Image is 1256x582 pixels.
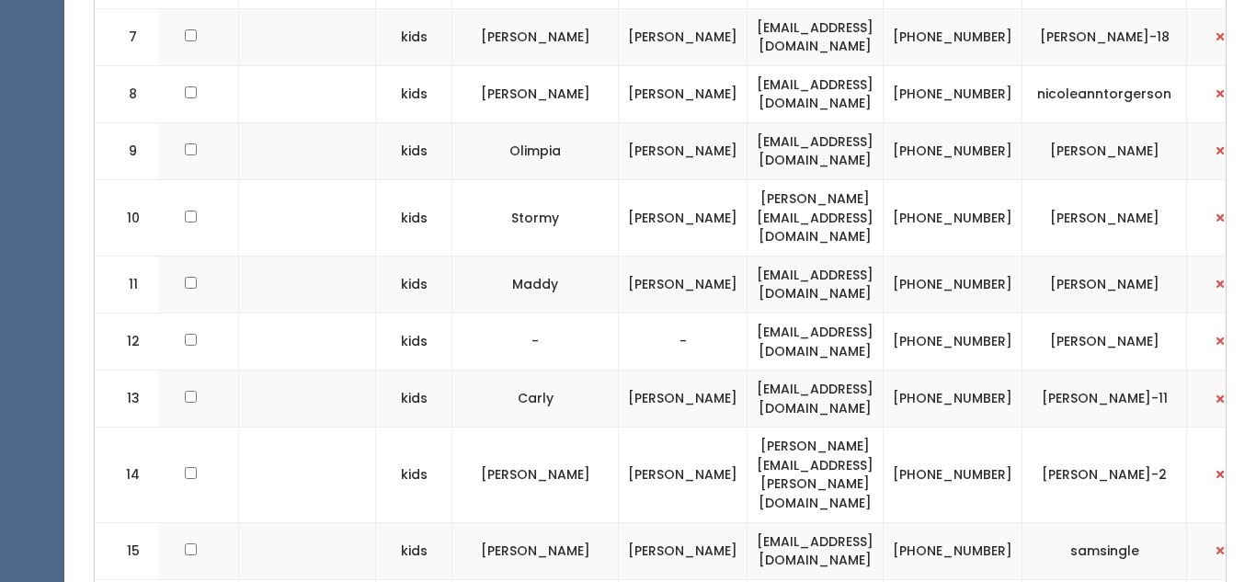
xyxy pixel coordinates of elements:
[376,180,452,257] td: kids
[748,256,884,313] td: [EMAIL_ADDRESS][DOMAIN_NAME]
[95,8,159,65] td: 7
[95,256,159,313] td: 11
[748,522,884,579] td: [EMAIL_ADDRESS][DOMAIN_NAME]
[884,122,1022,179] td: [PHONE_NUMBER]
[619,428,748,522] td: [PERSON_NAME]
[452,256,619,313] td: Maddy
[452,122,619,179] td: Olimpia
[95,522,159,579] td: 15
[619,8,748,65] td: [PERSON_NAME]
[884,65,1022,122] td: [PHONE_NUMBER]
[884,313,1022,370] td: [PHONE_NUMBER]
[376,122,452,179] td: kids
[452,8,619,65] td: [PERSON_NAME]
[748,122,884,179] td: [EMAIL_ADDRESS][DOMAIN_NAME]
[452,313,619,370] td: -
[619,65,748,122] td: [PERSON_NAME]
[884,428,1022,522] td: [PHONE_NUMBER]
[748,65,884,122] td: [EMAIL_ADDRESS][DOMAIN_NAME]
[452,522,619,579] td: [PERSON_NAME]
[884,256,1022,313] td: [PHONE_NUMBER]
[1022,313,1187,370] td: [PERSON_NAME]
[452,428,619,522] td: [PERSON_NAME]
[619,180,748,257] td: [PERSON_NAME]
[748,313,884,370] td: [EMAIL_ADDRESS][DOMAIN_NAME]
[748,180,884,257] td: [PERSON_NAME][EMAIL_ADDRESS][DOMAIN_NAME]
[748,8,884,65] td: [EMAIL_ADDRESS][DOMAIN_NAME]
[95,313,159,370] td: 12
[95,122,159,179] td: 9
[95,428,159,522] td: 14
[95,65,159,122] td: 8
[748,371,884,428] td: [EMAIL_ADDRESS][DOMAIN_NAME]
[1022,65,1187,122] td: nicoleanntorgerson
[1022,428,1187,522] td: [PERSON_NAME]-2
[748,428,884,522] td: [PERSON_NAME][EMAIL_ADDRESS][PERSON_NAME][DOMAIN_NAME]
[619,256,748,313] td: [PERSON_NAME]
[619,313,748,370] td: -
[376,8,452,65] td: kids
[452,65,619,122] td: [PERSON_NAME]
[376,256,452,313] td: kids
[1022,522,1187,579] td: samsingle
[452,371,619,428] td: Carly
[619,371,748,428] td: [PERSON_NAME]
[95,180,159,257] td: 10
[1022,122,1187,179] td: [PERSON_NAME]
[619,122,748,179] td: [PERSON_NAME]
[884,371,1022,428] td: [PHONE_NUMBER]
[1022,371,1187,428] td: [PERSON_NAME]-11
[376,313,452,370] td: kids
[376,522,452,579] td: kids
[884,522,1022,579] td: [PHONE_NUMBER]
[452,180,619,257] td: Stormy
[376,65,452,122] td: kids
[376,371,452,428] td: kids
[95,371,159,428] td: 13
[1022,8,1187,65] td: [PERSON_NAME]-18
[884,180,1022,257] td: [PHONE_NUMBER]
[1022,256,1187,313] td: [PERSON_NAME]
[884,8,1022,65] td: [PHONE_NUMBER]
[376,428,452,522] td: kids
[1022,180,1187,257] td: [PERSON_NAME]
[619,522,748,579] td: [PERSON_NAME]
